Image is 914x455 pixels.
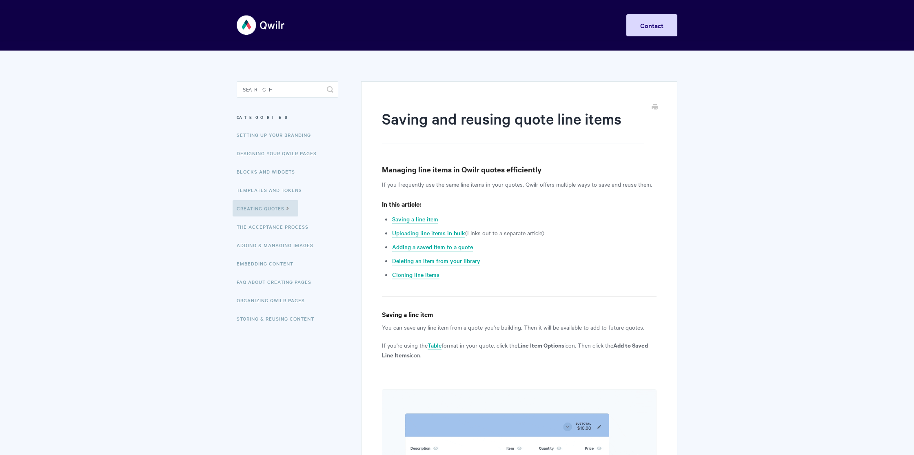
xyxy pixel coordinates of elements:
p: If you frequently use the same line items in your quotes, Qwilr offers multiple ways to save and ... [382,179,657,189]
h3: Categories [237,110,338,125]
a: Saving a line item [392,215,438,224]
a: Table [428,341,441,350]
strong: Line Item Options [517,341,564,349]
h4: Saving a line item [382,309,657,319]
h1: Saving and reusing quote line items [382,108,644,143]
h3: Managing line items in Qwilr quotes efficiently [382,164,657,175]
a: Adding a saved item to a quote [392,243,473,252]
img: Qwilr Help Center [237,10,285,40]
a: Cloning line items [392,270,439,279]
a: Setting up your Branding [237,127,317,143]
a: Designing Your Qwilr Pages [237,145,323,161]
p: If you're using the format in your quote, click the icon. Then click the icon. [382,340,657,360]
strong: In this article: [382,199,421,208]
a: Print this Article [652,103,658,112]
a: Embedding Content [237,255,299,272]
li: (Links out to a separate article) [392,228,657,238]
a: Uploading line items in bulk [392,229,465,238]
a: Organizing Qwilr Pages [237,292,311,308]
a: FAQ About Creating Pages [237,274,317,290]
a: Contact [626,14,677,36]
a: Storing & Reusing Content [237,310,320,327]
a: The Acceptance Process [237,219,315,235]
a: Deleting an item from your library [392,256,480,265]
input: Search [237,81,338,98]
p: You can save any line item from a quote you're building. Then it will be available to add to futu... [382,322,657,332]
a: Creating Quotes [233,200,298,216]
a: Adding & Managing Images [237,237,319,253]
a: Templates and Tokens [237,182,308,198]
a: Blocks and Widgets [237,163,301,180]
